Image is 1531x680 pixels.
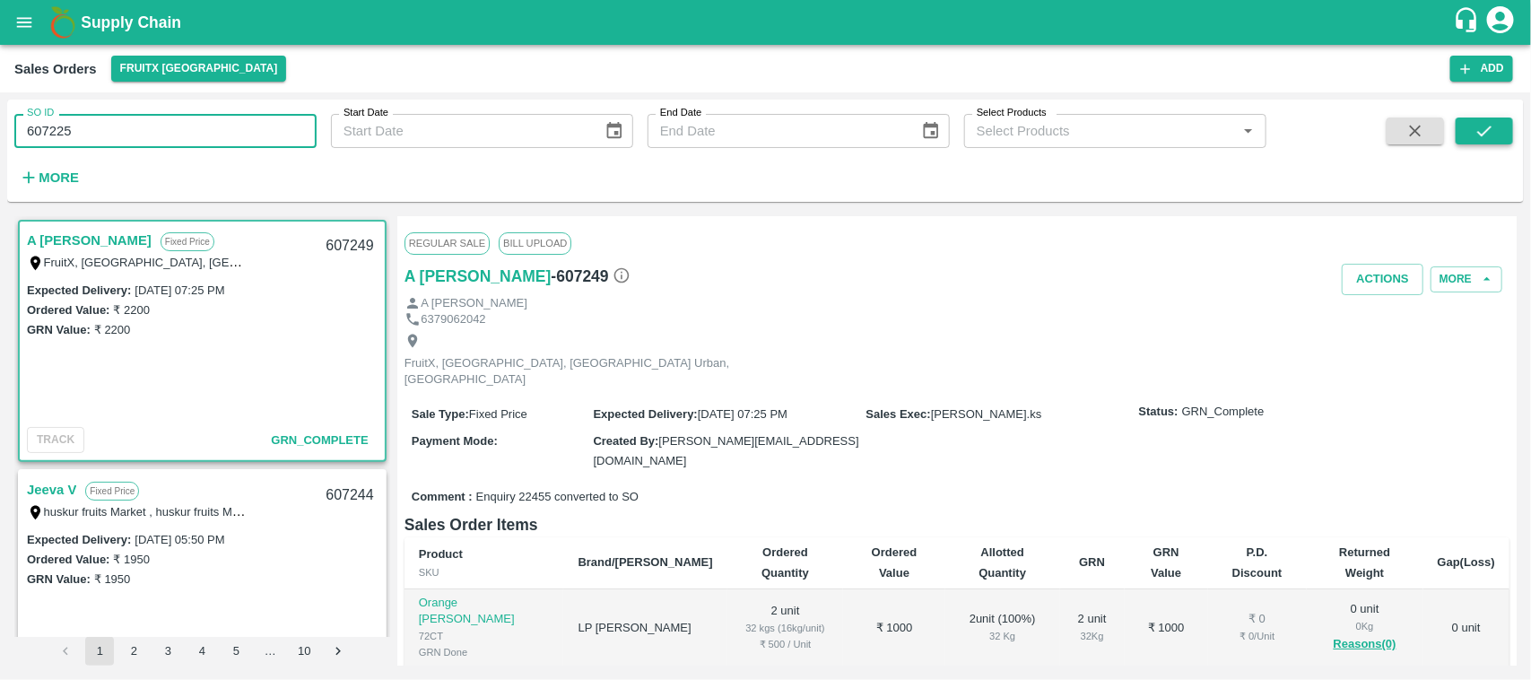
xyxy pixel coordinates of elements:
label: Select Products [977,106,1047,120]
label: Sale Type : [412,407,469,421]
label: Expected Delivery : [27,283,131,297]
td: LP [PERSON_NAME] [563,589,726,667]
b: Returned Weight [1339,545,1390,579]
b: Allotted Quantity [979,545,1026,579]
span: Bill Upload [499,232,571,254]
div: 32 Kg [960,628,1046,644]
td: ₹ 1000 [1125,589,1208,667]
div: ₹ 0 [1222,611,1292,628]
b: Ordered Quantity [761,545,809,579]
div: 0 Kg [1321,618,1409,634]
a: Supply Chain [81,10,1453,35]
button: Reasons(0) [1321,634,1409,655]
div: 32 kgs (16kg/unit) [742,620,830,636]
label: FruitX, [GEOGRAPHIC_DATA], [GEOGRAPHIC_DATA] Urban, [GEOGRAPHIC_DATA] [44,255,493,269]
label: ₹ 2200 [94,323,131,336]
button: Add [1450,56,1513,82]
span: [DATE] 07:25 PM [698,407,787,421]
label: SO ID [27,106,54,120]
input: End Date [648,114,907,148]
div: 2 unit ( 100 %) [960,611,1046,644]
div: 607249 [315,225,384,267]
p: Fixed Price [161,232,214,251]
button: Go to next page [324,637,352,666]
label: Created By : [593,434,658,448]
button: Choose date [597,114,631,148]
td: 0 unit [1423,589,1509,667]
img: logo [45,4,81,40]
a: Jeeva V [27,478,76,501]
label: ₹ 1950 [94,572,131,586]
label: End Date [660,106,701,120]
label: Status: [1139,404,1179,421]
label: ₹ 1950 [113,553,150,566]
b: Product [419,547,463,561]
nav: pagination navigation [48,637,355,666]
b: Supply Chain [81,13,181,31]
input: Enter SO ID [14,114,317,148]
b: Brand/[PERSON_NAME] [578,555,712,569]
b: Gap(Loss) [1438,555,1495,569]
div: SKU [419,564,550,580]
button: More [1431,266,1502,292]
div: customer-support [1453,6,1484,39]
span: Regular Sale [404,232,490,254]
div: 607244 [315,475,384,517]
label: Payment Mode : [412,434,498,448]
button: Go to page 10 [290,637,318,666]
label: Ordered Value: [27,553,109,566]
label: Expected Delivery : [27,533,131,546]
button: Select DC [111,56,287,82]
label: huskur fruits Market , huskur fruits Market , [GEOGRAPHIC_DATA], [GEOGRAPHIC_DATA] Rural, [GEOGRA... [44,504,849,519]
div: ₹ 500 / Unit [742,636,830,652]
div: 32 Kg [1074,628,1110,644]
strong: More [39,170,79,185]
button: open drawer [4,2,45,43]
a: A [PERSON_NAME] [27,229,152,252]
p: Orange [PERSON_NAME] [419,595,550,628]
h6: - 607249 [551,264,630,289]
div: ₹ 0 / Unit [1222,628,1292,644]
p: Fixed Price [85,482,139,501]
input: Select Products [970,119,1231,143]
span: [PERSON_NAME][EMAIL_ADDRESS][DOMAIN_NAME] [593,434,858,467]
b: GRN [1079,555,1105,569]
label: Sales Exec : [866,407,931,421]
label: [DATE] 07:25 PM [135,283,224,297]
b: Ordered Value [872,545,918,579]
button: Go to page 4 [187,637,216,666]
span: Enquiry 22455 converted to SO [476,489,639,506]
b: P.D. Discount [1232,545,1283,579]
label: GRN Value: [27,572,91,586]
td: ₹ 1000 [843,589,945,667]
label: Expected Delivery : [593,407,697,421]
b: GRN Value [1151,545,1181,579]
p: 6379062042 [421,311,485,328]
button: page 1 [85,637,114,666]
button: Go to page 5 [222,637,250,666]
span: [PERSON_NAME].ks [931,407,1042,421]
span: Fixed Price [469,407,527,421]
button: More [14,162,83,193]
span: GRN_Complete [271,433,368,447]
label: Ordered Value: [27,303,109,317]
div: … [256,643,284,660]
h6: Sales Order Items [404,512,1509,537]
span: GRN_Complete [1182,404,1265,421]
a: A [PERSON_NAME] [404,264,552,289]
button: Open [1237,119,1260,143]
button: Actions [1342,264,1423,295]
button: Go to page 3 [153,637,182,666]
input: Start Date [331,114,590,148]
label: [DATE] 05:50 PM [135,533,224,546]
label: Comment : [412,489,473,506]
td: 2 unit [727,589,844,667]
label: Start Date [344,106,388,120]
p: FruitX, [GEOGRAPHIC_DATA], [GEOGRAPHIC_DATA] Urban, [GEOGRAPHIC_DATA] [404,355,808,388]
label: GRN Value: [27,323,91,336]
label: ₹ 2200 [113,303,150,317]
button: Go to page 2 [119,637,148,666]
div: 2 unit [1074,611,1110,644]
div: GRN Done [419,644,550,660]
